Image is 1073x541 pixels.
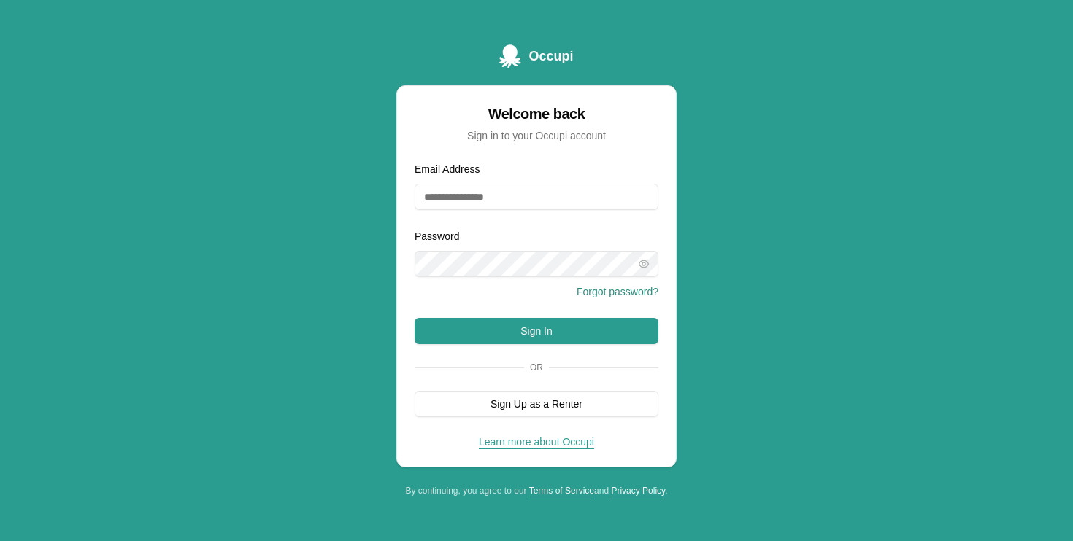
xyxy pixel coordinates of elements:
[415,128,658,143] div: Sign in to your Occupi account
[415,104,658,124] div: Welcome back
[528,46,573,66] span: Occupi
[479,436,594,448] a: Learn more about Occupi
[415,318,658,344] button: Sign In
[524,362,549,373] span: Or
[415,163,480,175] label: Email Address
[611,486,665,496] a: Privacy Policy
[577,284,658,299] button: Forgot password?
[415,230,459,242] label: Password
[415,391,658,417] button: Sign Up as a Renter
[529,486,594,496] a: Terms of Service
[396,485,677,497] div: By continuing, you agree to our and .
[499,44,573,68] a: Occupi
